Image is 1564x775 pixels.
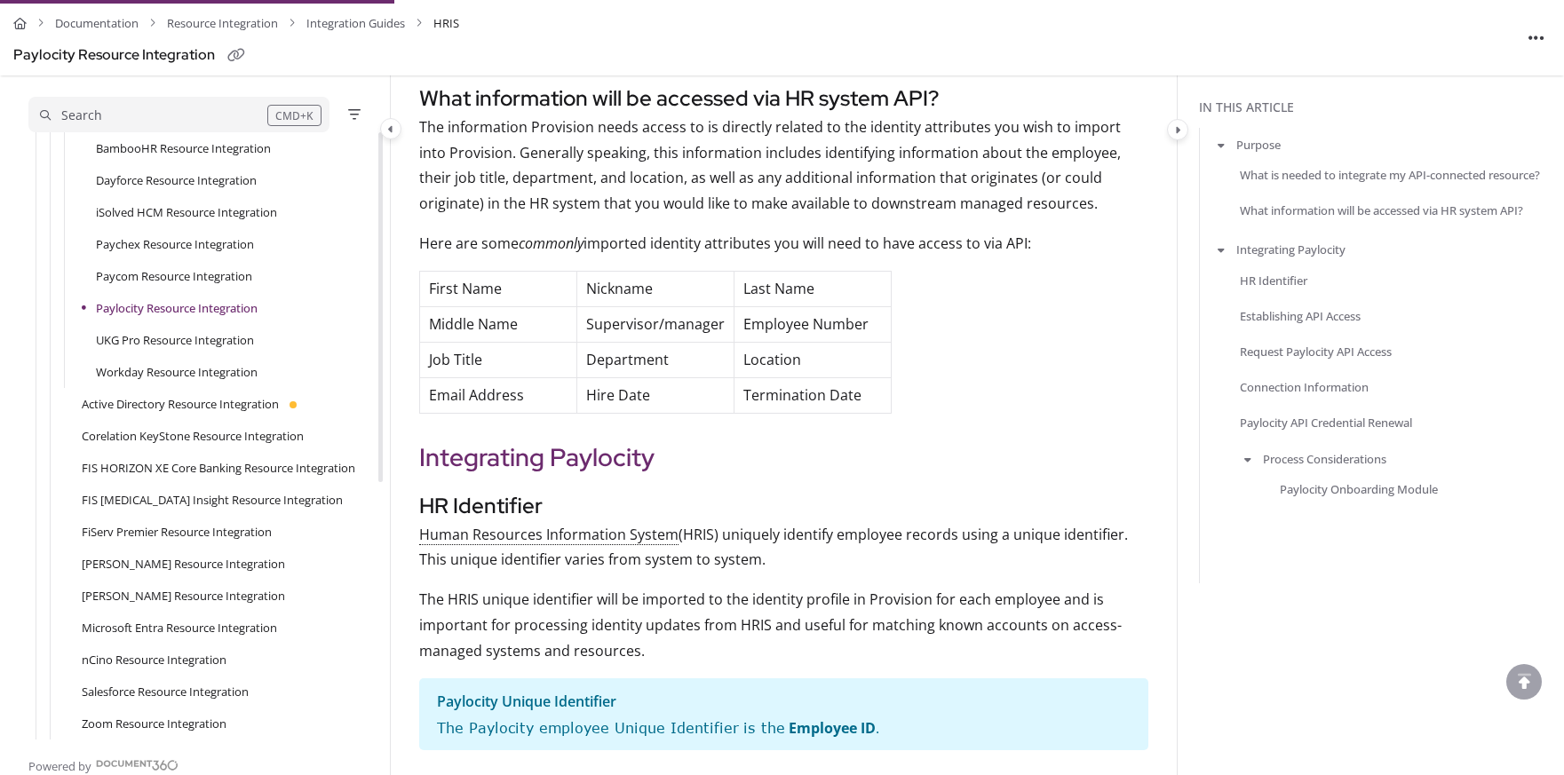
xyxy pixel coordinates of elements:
p: (HRIS) uniquely identify employee records using a unique identifier. This unique identifier varie... [419,522,1148,573]
a: Powered by Document360 - opens in a new tab [28,754,179,775]
a: UKG Pro Resource Integration [96,331,254,349]
button: Copy link of [222,42,250,70]
button: arrow [1213,135,1229,154]
button: Article more options [1522,23,1551,51]
a: Home [13,11,27,36]
span: HRIS [433,11,459,36]
div: CMD+K [267,105,322,126]
a: What information will be accessed via HR system API? [1240,202,1523,219]
h3: What information will be accessed via HR system API? [419,83,1148,115]
button: Category toggle [1167,119,1188,140]
a: Corelation KeyStone Resource Integration [82,427,304,445]
a: iSolved HCM Resource Integration [96,203,277,221]
a: Microsoft Entra Resource Integration [82,619,277,637]
a: Integrating Paylocity [1236,241,1346,258]
td: Location [734,342,892,377]
td: Nickname [577,271,734,306]
a: Purpose [1236,136,1281,154]
a: Zoom Resource Integration [82,715,226,732]
td: First Name [420,271,577,306]
span: Human Resources Information System [419,525,679,545]
div: Search [61,106,102,125]
span: Powered by [28,757,91,775]
a: HR Identifier [1240,271,1307,289]
div: scroll to top [1506,664,1542,700]
a: Request Paylocity API Access [1240,343,1392,360]
p: Here are some imported identity attributes you will need to have access to via API: [419,231,1148,257]
button: Filter [344,104,365,125]
td: Employee Number [734,306,892,342]
td: Last Name [734,271,892,306]
a: FIS HORIZON XE Core Banking Resource Integration [82,459,355,477]
p: Paylocity Unique Identifier [437,689,1131,715]
td: Middle Name [420,306,577,342]
strong: Employee ID [789,718,876,738]
span: The Paylocity employee Unique Identifier is the [437,720,785,736]
p: The information Provision needs access to is directly related to the identity attributes you wish... [419,115,1148,217]
a: Workday Resource Integration [96,363,258,381]
a: Process Considerations [1263,450,1386,468]
a: FIS IBS Insight Resource Integration [82,491,343,509]
img: Document360 [96,760,179,771]
a: Establishing API Access [1240,306,1361,324]
a: Connection Information [1240,378,1369,396]
a: Paycom Resource Integration [96,267,252,285]
td: Termination Date [734,377,892,413]
a: Salesforce Resource Integration [82,683,249,700]
button: arrow [1213,240,1229,259]
h3: HR Identifier [419,490,1148,522]
a: Paychex Resource Integration [96,235,254,253]
a: Paylocity API Credential Renewal [1240,414,1412,431]
a: Resource Integration [167,11,278,36]
td: Job Title [420,342,577,377]
a: Jack Henry Symitar Resource Integration [82,587,285,605]
h2: Integrating Paylocity [419,439,1148,476]
em: commonly [519,233,584,253]
p: The HRIS unique identifier will be imported to the identity profile in Provision for each employe... [419,587,1148,663]
p: . [437,718,1131,739]
a: Paylocity Resource Integration [96,299,258,317]
a: Active Directory Resource Integration [82,395,279,413]
td: Department [577,342,734,377]
a: BambooHR Resource Integration [96,139,271,157]
a: Integration Guides [306,11,405,36]
div: In this article [1199,98,1557,117]
td: Hire Date [577,377,734,413]
a: nCino Resource Integration [82,651,226,668]
a: Dayforce Resource Integration [96,171,257,189]
button: arrow [1240,449,1256,469]
button: Category toggle [380,118,401,139]
a: Paylocity Onboarding Module [1280,480,1438,498]
button: Search [28,97,329,132]
a: FiServ Premier Resource Integration [82,523,272,541]
td: Supervisor/manager [577,306,734,342]
td: Email Address [420,377,577,413]
div: Paylocity Resource Integration [13,43,215,68]
a: Jack Henry SilverLake Resource Integration [82,555,285,573]
a: What is needed to integrate my API-connected resource? [1240,166,1540,184]
a: Documentation [55,11,139,36]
